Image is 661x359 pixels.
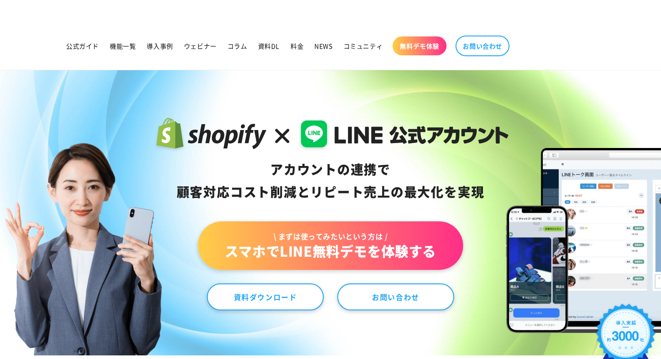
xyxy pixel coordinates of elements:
[184,42,217,50] span: ウェビナー
[253,36,285,55] a: 資料DL
[309,36,338,55] a: NEWS
[393,36,447,55] a: 無料デモ体験
[207,283,324,310] a: 資料ダウンロード
[104,36,141,55] a: 機能一覧
[61,36,104,55] a: 公式ガイド
[400,42,439,50] span: 無料デモ体験
[66,42,99,50] span: 公式ガイド
[344,42,383,50] span: コミュニティ
[338,36,389,55] a: コミュニティ
[314,42,332,50] span: NEWS
[179,36,222,55] a: ウェビナー
[258,42,280,50] span: 資料DL
[141,36,178,55] a: 導入事例
[337,283,454,310] a: お問い合わせ
[456,36,509,56] a: お問い合わせ
[285,36,309,55] a: 料金
[222,36,253,55] a: コラム
[110,42,136,50] span: 機能一覧
[147,42,173,50] span: 導入事例
[290,42,304,50] span: 料金
[152,158,509,203] div: アカウントの連携で 顧客対応コスト削減と リピート売上の 最大化を実現
[225,231,436,241] span: \ まずは使ってみたいという方は /
[463,42,502,50] span: お問い合わせ
[198,221,463,270] a: \ まずは使ってみたいという方は /スマホでLINE無料デモを体験する
[228,42,247,50] span: コラム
